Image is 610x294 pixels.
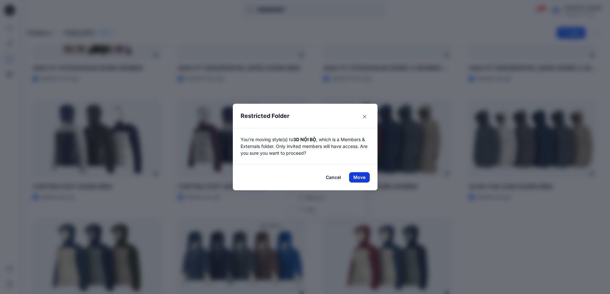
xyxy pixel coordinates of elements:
button: Close [359,111,370,122]
header: Restricted Folder [233,104,370,128]
strong: 3D NỘI BỘ [293,137,316,142]
button: Move [349,172,370,183]
p: You're moving style(s) to , which is a Members & Externals folder. Only invited members will have... [241,136,370,156]
button: Cancel [322,172,345,183]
